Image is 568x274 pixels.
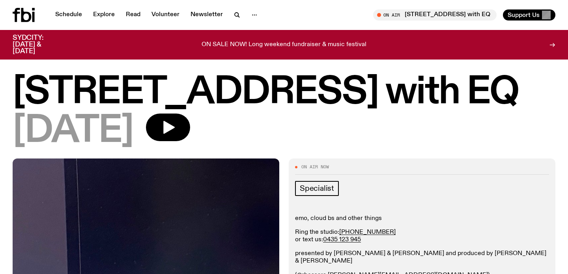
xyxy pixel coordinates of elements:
[186,9,228,21] a: Newsletter
[202,41,366,48] p: ON SALE NOW! Long weekend fundraiser & music festival
[13,35,63,55] h3: SYDCITY: [DATE] & [DATE]
[13,75,555,110] h1: [STREET_ADDRESS] with EQ
[13,114,133,149] span: [DATE]
[508,11,540,19] span: Support Us
[301,165,329,169] span: On Air Now
[300,184,334,193] span: Specialist
[121,9,145,21] a: Read
[147,9,184,21] a: Volunteer
[50,9,87,21] a: Schedule
[295,250,549,265] p: presented by [PERSON_NAME] & [PERSON_NAME] and produced by [PERSON_NAME] & [PERSON_NAME]
[295,229,549,244] p: Ring the studio: or text us:
[295,181,339,196] a: Specialist
[339,229,396,235] a: [PHONE_NUMBER]
[373,9,497,21] button: On Air[STREET_ADDRESS] with EQ
[88,9,120,21] a: Explore
[503,9,555,21] button: Support Us
[295,215,549,222] p: emo, cloud bs and other things
[323,237,361,243] a: 0435 123 945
